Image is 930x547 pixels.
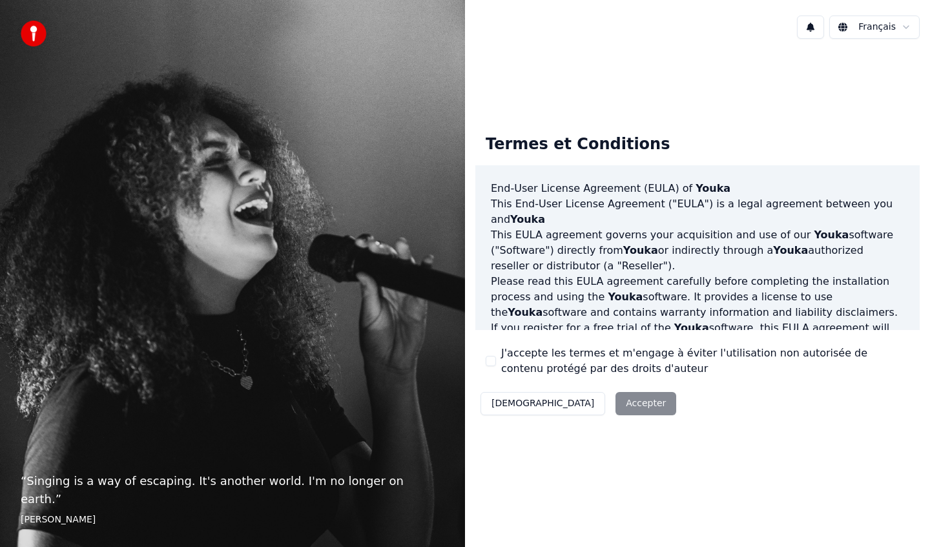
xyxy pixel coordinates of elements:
[674,322,709,334] span: Youka
[21,472,444,508] p: “ Singing is a way of escaping. It's another world. I'm no longer on earth. ”
[491,227,904,274] p: This EULA agreement governs your acquisition and use of our software ("Software") directly from o...
[814,229,849,241] span: Youka
[475,124,680,165] div: Termes et Conditions
[608,291,643,303] span: Youka
[696,182,730,194] span: Youka
[623,244,658,256] span: Youka
[510,213,545,225] span: Youka
[501,346,909,377] label: J'accepte les termes et m'engage à éviter l'utilisation non autorisée de contenu protégé par des ...
[491,181,904,196] h3: End-User License Agreement (EULA) of
[508,306,542,318] span: Youka
[21,21,46,46] img: youka
[491,320,904,382] p: If you register for a free trial of the software, this EULA agreement will also govern that trial...
[491,196,904,227] p: This End-User License Agreement ("EULA") is a legal agreement between you and
[480,392,605,415] button: [DEMOGRAPHIC_DATA]
[773,244,808,256] span: Youka
[491,274,904,320] p: Please read this EULA agreement carefully before completing the installation process and using th...
[21,513,444,526] footer: [PERSON_NAME]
